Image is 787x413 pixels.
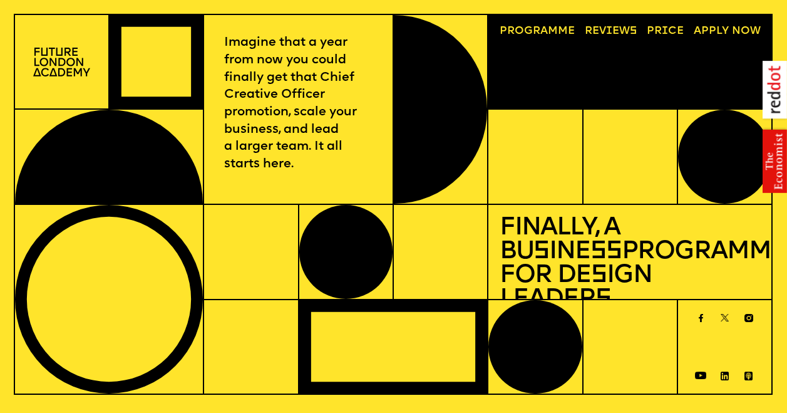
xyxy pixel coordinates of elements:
[641,21,689,43] a: Price
[540,26,548,36] span: a
[591,263,607,288] span: s
[533,239,549,264] span: s
[590,239,622,264] span: ss
[224,34,373,173] p: Imagine that a year from now you could finally get that Chief Creative Officer promotion, scale y...
[579,21,642,43] a: Reviews
[694,26,701,36] span: A
[500,216,761,312] h1: Finally, a Bu ine Programme for De ign Leader
[688,21,766,43] a: Apply now
[494,21,580,43] a: Programme
[595,287,611,312] span: s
